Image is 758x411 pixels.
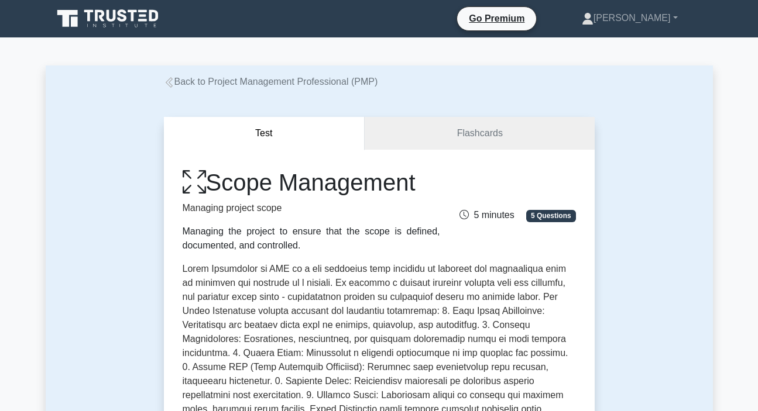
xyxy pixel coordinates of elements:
[526,210,575,222] span: 5 Questions
[462,11,531,26] a: Go Premium
[164,77,378,87] a: Back to Project Management Professional (PMP)
[554,6,706,30] a: [PERSON_NAME]
[183,225,440,253] div: Managing the project to ensure that the scope is defined, documented, and controlled.
[183,201,440,215] p: Managing project scope
[459,210,514,220] span: 5 minutes
[164,117,365,150] button: Test
[183,168,440,196] h1: Scope Management
[365,117,594,150] a: Flashcards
